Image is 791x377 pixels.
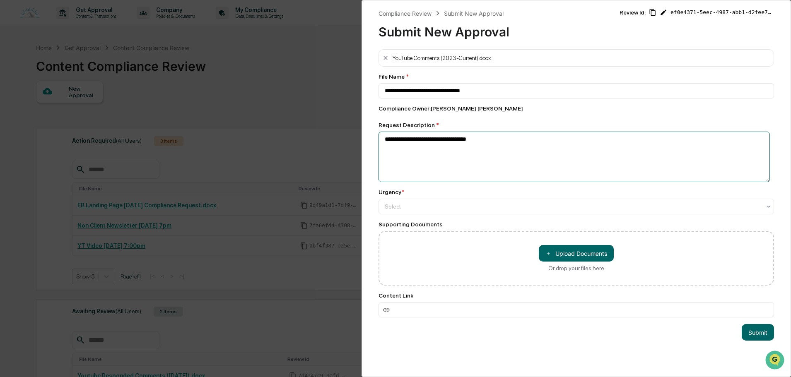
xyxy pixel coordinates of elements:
img: Cameron Burns [8,105,22,118]
div: Submit New Approval [444,10,504,17]
div: Content Link [379,292,774,299]
span: [DATE] [73,113,90,119]
div: Urgency [379,189,404,195]
span: Attestations [68,147,103,155]
img: 1746055101610-c473b297-6a78-478c-a979-82029cc54cd1 [8,63,23,78]
span: Review Id: [620,9,646,16]
div: 🖐️ [8,148,15,154]
div: YouTube Comments (2023-Current).docx [392,55,491,61]
a: 🖐️Preclearance [5,144,57,158]
div: File Name [379,73,774,80]
img: 1746055101610-c473b297-6a78-478c-a979-82029cc54cd1 [17,113,23,120]
a: Powered byPylon [58,182,100,189]
div: Submit New Approval [379,18,620,39]
button: Start new chat [141,66,151,76]
div: Start new chat [28,63,136,72]
button: Submit [742,324,774,341]
a: 🔎Data Lookup [5,159,55,174]
span: Edit Review ID [660,9,667,16]
span: Data Lookup [17,163,52,171]
iframe: Open customer support [764,350,787,372]
span: Preclearance [17,147,53,155]
div: Or drop your files here [548,265,604,271]
span: • [69,113,72,119]
button: See all [128,90,151,100]
div: Request Description [379,122,774,128]
div: Past conversations [8,92,55,98]
div: Compliance Owner : [PERSON_NAME] [PERSON_NAME] [379,105,774,112]
a: 🗄️Attestations [57,144,106,158]
span: Pylon [82,183,100,189]
div: Supporting Documents [379,221,774,228]
p: How can we help? [8,17,151,31]
span: Copy Id [649,9,656,16]
span: ef0e4371-5eec-4987-abb1-d2fee7a40aee [670,9,774,16]
div: We're available if you need us! [28,72,105,78]
span: [PERSON_NAME] [26,113,67,119]
div: 🔎 [8,163,15,170]
div: Compliance Review [379,10,432,17]
div: 🗄️ [60,148,67,154]
span: ＋ [545,250,551,257]
button: Or drop your files here [539,245,614,262]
